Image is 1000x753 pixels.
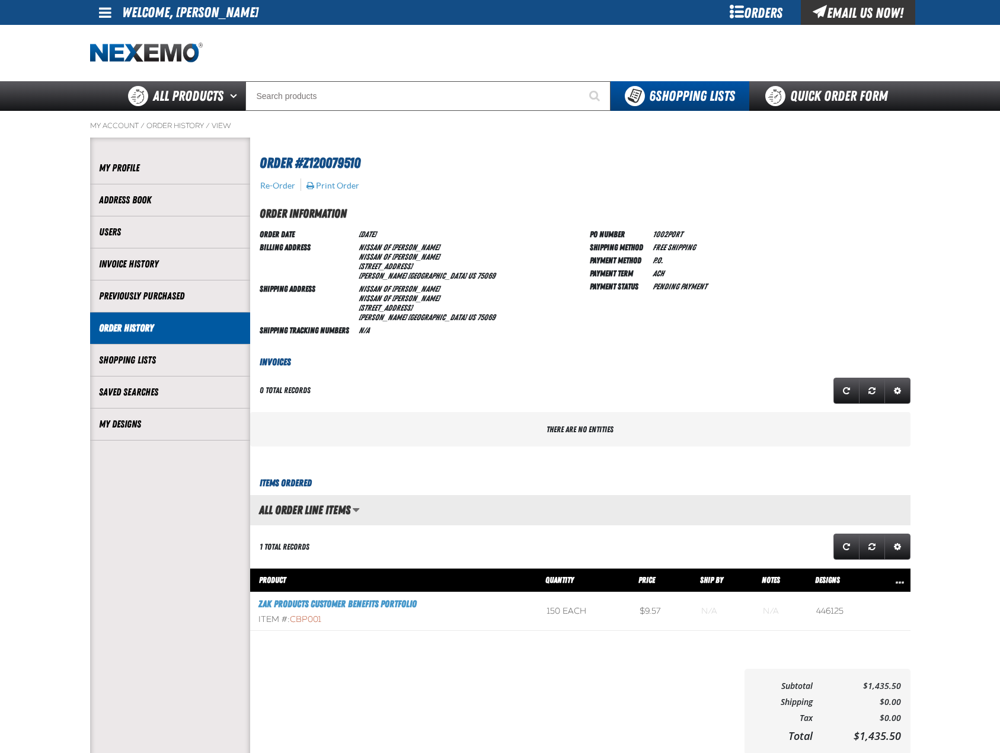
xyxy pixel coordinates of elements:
[547,425,614,434] span: There are no entities
[590,253,648,266] td: Payment Method
[359,293,440,303] span: Nissan of [PERSON_NAME]
[99,385,241,399] a: Saved Searches
[359,243,440,252] b: Nissan of [PERSON_NAME]
[653,269,664,278] span: ACH
[260,240,354,282] td: Billing Address
[359,303,413,312] span: [STREET_ADDRESS]
[408,312,466,322] span: [GEOGRAPHIC_DATA]
[693,592,755,631] td: Blank
[359,326,369,335] span: N/A
[653,243,695,252] span: Free Shipping
[99,417,241,431] a: My Designs
[859,378,885,404] a: Reset grid action
[884,534,910,560] a: Expand or Collapse Grid Settings
[611,81,749,111] button: You have 6 Shopping Lists. Open to view details
[590,227,648,240] td: PO Number
[99,161,241,175] a: My Profile
[859,534,885,560] a: Reset grid action
[206,121,210,130] span: /
[250,476,910,490] h3: Items Ordered
[813,710,900,726] td: $0.00
[90,121,139,130] a: My Account
[408,271,466,280] span: [GEOGRAPHIC_DATA]
[754,710,813,726] td: Tax
[258,614,531,626] div: Item #:
[884,378,910,404] a: Expand or Collapse Grid Settings
[153,85,223,107] span: All Products
[545,575,574,585] span: Quantity
[581,81,611,111] button: Start Searching
[99,257,241,271] a: Invoice History
[808,592,880,631] td: 446125
[854,729,901,743] span: $1,435.50
[245,81,611,111] input: Search
[815,575,840,585] span: Designs
[590,279,648,292] td: Payment Status
[359,284,440,293] b: Nissan of [PERSON_NAME]
[90,43,203,63] a: Home
[146,121,204,130] a: Order History
[653,256,663,265] span: P.O.
[749,81,910,111] a: Quick Order Form
[762,575,780,585] span: Notes
[477,271,495,280] bdo: 75069
[590,240,648,253] td: Shipping Method
[260,205,910,222] h2: Order Information
[700,575,723,585] span: Ship By
[250,355,910,369] h3: Invoices
[590,266,648,279] td: Payment Term
[468,312,475,322] span: US
[260,227,354,240] td: Order Date
[649,88,656,104] strong: 6
[754,726,813,745] td: Total
[359,261,413,271] span: [STREET_ADDRESS]
[260,282,354,323] td: Shipping Address
[755,592,809,631] td: Blank
[881,569,910,592] th: Row actions
[90,121,910,130] nav: Breadcrumbs
[99,193,241,207] a: Address Book
[260,323,354,336] td: Shipping Tracking Numbers
[352,500,360,520] button: Manage grid views. Current view is All Order Line Items
[653,282,707,291] span: Pending payment
[140,121,145,130] span: /
[306,180,360,191] button: Print Order
[653,229,682,239] span: 1002PORT
[99,353,241,367] a: Shopping Lists
[638,575,655,585] span: Price
[258,598,417,610] a: ZAK Products Customer Benefits Portfolio
[290,614,321,624] span: CBP001
[260,155,360,171] span: Order #Z120079510
[813,694,900,710] td: $0.00
[260,541,309,553] div: 1 total records
[99,289,241,303] a: Previously Purchased
[754,694,813,710] td: Shipping
[260,385,311,396] div: 0 total records
[226,81,245,111] button: Open All Products pages
[359,312,407,322] span: [PERSON_NAME]
[359,252,440,261] span: Nissan of [PERSON_NAME]
[250,503,350,516] h2: All Order Line Items
[754,678,813,694] td: Subtotal
[833,534,860,560] a: Refresh grid action
[212,121,231,130] a: View
[90,43,203,63] img: Nexemo logo
[649,88,735,104] span: Shopping Lists
[538,592,631,631] td: 150 each
[833,378,860,404] a: Refresh grid action
[99,321,241,335] a: Order History
[477,312,495,322] bdo: 75069
[813,678,900,694] td: $1,435.50
[359,271,407,280] span: [PERSON_NAME]
[468,271,475,280] span: US
[359,229,376,239] span: [DATE]
[260,180,296,191] button: Re-Order
[259,575,286,585] span: Product
[99,225,241,239] a: Users
[631,592,693,631] td: $9.57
